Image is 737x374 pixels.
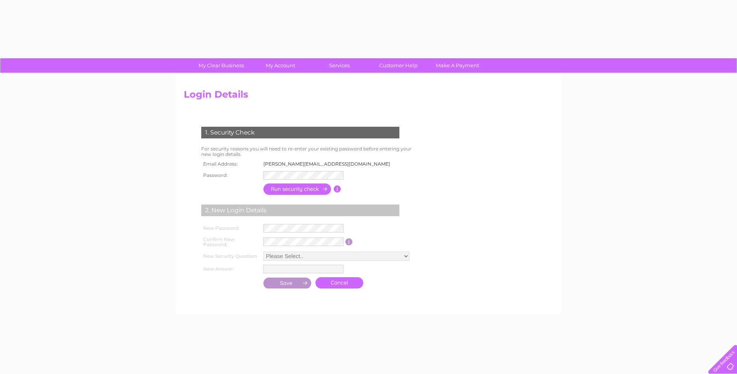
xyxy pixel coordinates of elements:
[345,238,353,245] input: Information
[201,204,399,216] div: 2. New Login Details
[184,89,554,104] h2: Login Details
[199,169,261,182] th: Password:
[189,58,253,73] a: My Clear Business
[199,263,261,275] th: New Answer:
[199,159,261,169] th: Email Address:
[366,58,430,73] a: Customer Help
[315,277,363,288] a: Cancel
[199,144,420,159] td: For security reasons you will need to re-enter your existing password before entering your new lo...
[425,58,490,73] a: Make A Payment
[261,159,397,169] td: [PERSON_NAME][EMAIL_ADDRESS][DOMAIN_NAME]
[307,58,371,73] a: Services
[263,278,312,288] input: Submit
[199,250,261,263] th: New Security Question
[199,222,261,234] th: New Password:
[248,58,312,73] a: My Account
[199,234,261,250] th: Confirm New Password:
[201,127,399,138] div: 1. Security Check
[334,185,341,192] input: Information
